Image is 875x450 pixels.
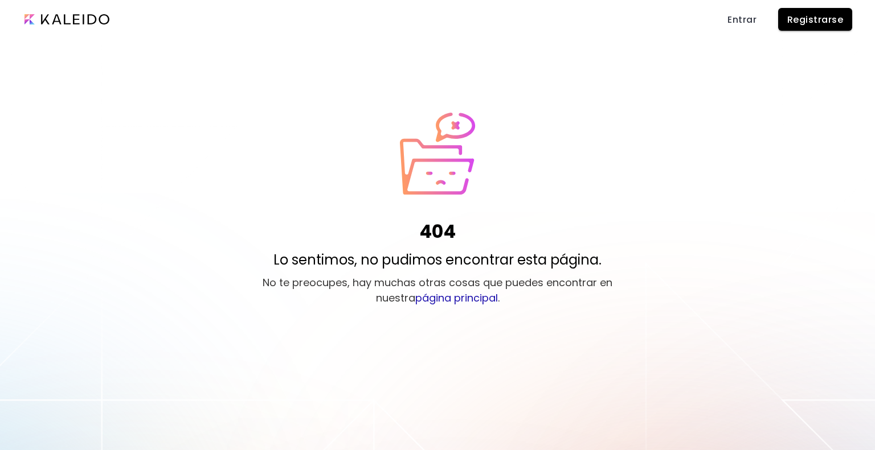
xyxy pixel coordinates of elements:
p: Lo sentimos, no pudimos encontrar esta página. [273,250,602,270]
span: Registrarse [787,14,843,26]
a: página principal [415,291,498,305]
h1: 404 [419,218,456,245]
a: Entrar [723,8,761,31]
span: Entrar [727,14,757,26]
button: Registrarse [778,8,852,31]
p: No te preocupes, hay muchas otras cosas que puedes encontrar en nuestra . [255,275,620,305]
